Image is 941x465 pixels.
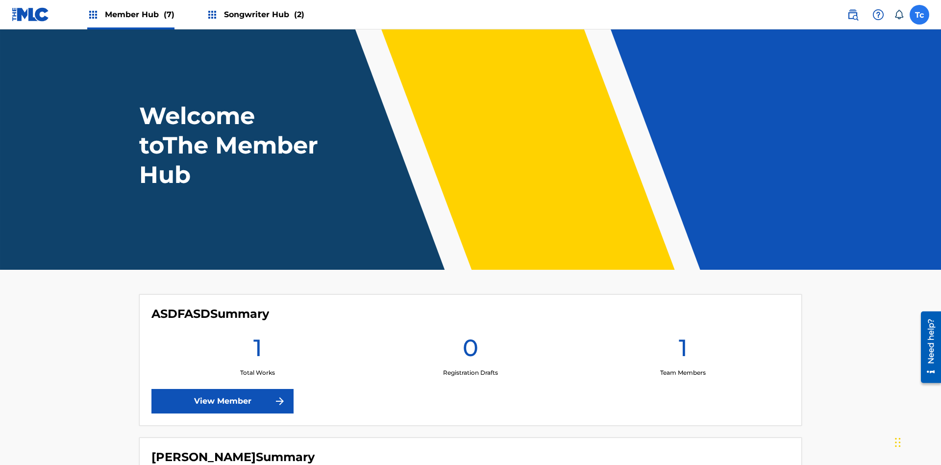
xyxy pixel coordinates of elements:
[895,428,901,457] div: Drag
[274,395,286,407] img: f7272a7cc735f4ea7f67.svg
[679,333,688,368] h1: 1
[224,9,304,20] span: Songwriter Hub
[139,101,322,189] h1: Welcome to The Member Hub
[206,9,218,21] img: Top Rightsholders
[151,450,315,465] h4: CHARLIE PACE
[240,368,275,377] p: Total Works
[847,9,859,21] img: search
[105,9,174,20] span: Member Hub
[253,333,262,368] h1: 1
[894,10,904,20] div: Notifications
[892,418,941,465] iframe: Chat Widget
[151,307,269,321] h4: ASDFASD
[660,368,706,377] p: Team Members
[294,10,304,19] span: (2)
[87,9,99,21] img: Top Rightsholders
[914,308,941,388] iframe: Resource Center
[443,368,498,377] p: Registration Drafts
[12,7,50,22] img: MLC Logo
[872,9,884,21] img: help
[868,5,888,25] div: Help
[910,5,929,25] div: User Menu
[843,5,863,25] a: Public Search
[463,333,478,368] h1: 0
[164,10,174,19] span: (7)
[151,389,294,413] a: View Member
